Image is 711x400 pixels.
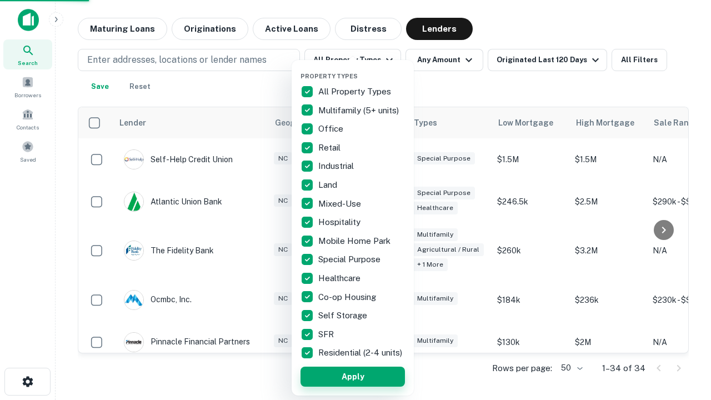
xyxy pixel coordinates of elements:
p: Special Purpose [318,253,383,266]
span: Property Types [301,73,358,79]
p: Self Storage [318,309,369,322]
p: All Property Types [318,85,393,98]
p: Multifamily (5+ units) [318,104,401,117]
p: Healthcare [318,272,363,285]
p: Residential (2-4 units) [318,346,404,359]
p: Mobile Home Park [318,234,393,248]
p: Office [318,122,346,136]
p: SFR [318,328,336,341]
p: Co-op Housing [318,291,378,304]
p: Land [318,178,339,192]
iframe: Chat Widget [655,276,711,329]
p: Hospitality [318,216,363,229]
p: Mixed-Use [318,197,363,211]
p: Industrial [318,159,356,173]
p: Retail [318,141,343,154]
button: Apply [301,367,405,387]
